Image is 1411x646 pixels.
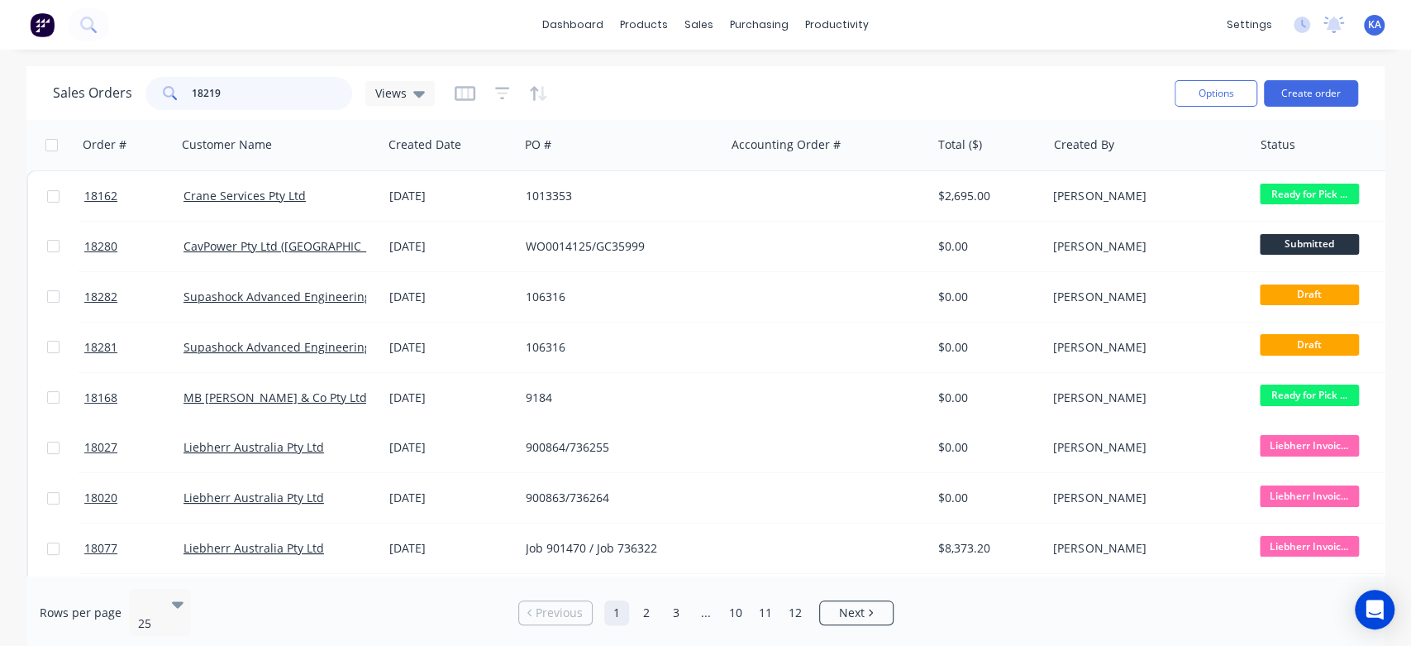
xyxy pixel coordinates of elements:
[53,85,132,101] h1: Sales Orders
[389,540,512,557] div: [DATE]
[1260,385,1359,405] span: Ready for Pick ...
[389,188,512,204] div: [DATE]
[526,439,709,456] div: 900864/736255
[526,390,709,406] div: 9184
[526,490,709,506] div: 900863/736264
[84,540,117,557] span: 18077
[1260,184,1359,204] span: Ready for Pick ...
[1355,590,1394,629] div: Open Intercom Messenger
[192,77,353,110] input: Search...
[1053,289,1237,305] div: [PERSON_NAME]
[84,188,117,204] span: 18162
[84,171,184,221] a: 18162
[389,289,512,305] div: [DATE]
[30,12,55,37] img: Factory
[1053,238,1237,255] div: [PERSON_NAME]
[1368,17,1381,32] span: KA
[1053,439,1237,456] div: [PERSON_NAME]
[84,473,184,523] a: 18020
[938,390,1035,406] div: $0.00
[1260,435,1359,456] span: Liebherr Invoic...
[1053,390,1237,406] div: [PERSON_NAME]
[938,540,1035,557] div: $8,373.20
[84,272,184,322] a: 18282
[84,490,117,506] span: 18020
[83,136,126,153] div: Order #
[1260,285,1359,305] span: Draft
[84,289,117,305] span: 18282
[783,601,808,625] a: Page 12
[1264,80,1358,107] button: Create order
[184,540,324,556] a: Liebherr Australia Pty Ltd
[526,339,709,356] div: 106316
[84,524,184,573] a: 18077
[526,238,709,255] div: WO0014125/GC35999
[512,601,900,625] ul: Pagination
[84,423,184,472] a: 18027
[389,238,512,255] div: [DATE]
[184,238,402,254] a: CavPower Pty Ltd ([GEOGRAPHIC_DATA])
[938,188,1035,204] div: $2,695.00
[723,601,748,625] a: Page 10
[184,490,324,505] a: Liebherr Australia Pty Ltd
[84,222,184,271] a: 18280
[732,136,841,153] div: Accounting Order #
[1053,540,1237,557] div: [PERSON_NAME]
[536,605,583,621] span: Previous
[634,601,659,625] a: Page 2
[938,238,1035,255] div: $0.00
[1260,334,1359,355] span: Draft
[797,12,877,37] div: productivity
[84,323,184,372] a: 18281
[1054,136,1114,153] div: Created By
[612,12,676,37] div: products
[1260,486,1359,506] span: Liebherr Invoic...
[138,615,158,632] div: 25
[84,439,117,456] span: 18027
[184,439,324,455] a: Liebherr Australia Pty Ltd
[84,339,117,356] span: 18281
[722,12,797,37] div: purchasing
[184,390,367,405] a: MB [PERSON_NAME] & Co Pty Ltd
[84,238,117,255] span: 18280
[84,373,184,423] a: 18168
[1260,234,1359,255] span: Submitted
[938,289,1035,305] div: $0.00
[839,605,865,621] span: Next
[184,188,306,203] a: Crane Services Pty Ltd
[519,605,592,621] a: Previous page
[1053,490,1237,506] div: [PERSON_NAME]
[938,439,1035,456] div: $0.00
[389,390,512,406] div: [DATE]
[389,339,512,356] div: [DATE]
[389,136,461,153] div: Created Date
[526,188,709,204] div: 1013353
[84,574,184,624] a: 18181
[664,601,689,625] a: Page 3
[753,601,778,625] a: Page 11
[1218,12,1280,37] div: settings
[938,339,1035,356] div: $0.00
[526,289,709,305] div: 106316
[820,605,893,621] a: Next page
[1053,339,1237,356] div: [PERSON_NAME]
[1261,136,1295,153] div: Status
[40,605,122,621] span: Rows per page
[184,289,507,304] a: Supashock Advanced Engineering - (Dynamic Engineering)
[375,84,407,102] span: Views
[526,540,709,557] div: Job 901470 / Job 736322
[938,136,982,153] div: Total ($)
[534,12,612,37] a: dashboard
[389,439,512,456] div: [DATE]
[604,601,629,625] a: Page 1 is your current page
[1175,80,1257,107] button: Options
[938,490,1035,506] div: $0.00
[389,490,512,506] div: [DATE]
[694,601,718,625] a: Jump forward
[184,339,507,355] a: Supashock Advanced Engineering - (Dynamic Engineering)
[525,136,551,153] div: PO #
[676,12,722,37] div: sales
[1260,536,1359,557] span: Liebherr Invoic...
[182,136,272,153] div: Customer Name
[1053,188,1237,204] div: [PERSON_NAME]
